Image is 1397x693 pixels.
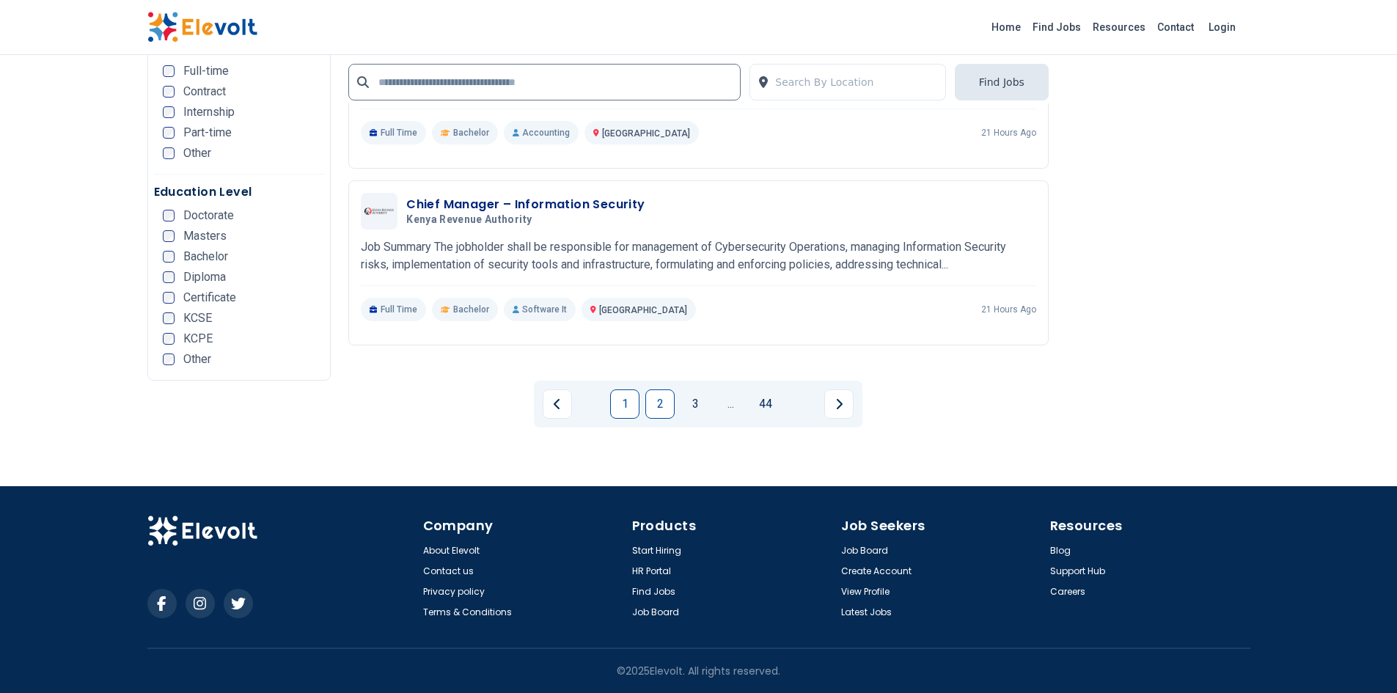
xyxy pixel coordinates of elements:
span: KCSE [183,312,212,324]
p: Full Time [361,121,426,144]
span: Kenya Revenue Authority [406,213,532,227]
span: Full-time [183,65,229,77]
a: Create Account [841,565,912,577]
a: HR Portal [632,565,671,577]
p: 21 hours ago [981,127,1036,139]
span: Bachelor [453,304,489,315]
span: Diploma [183,271,226,283]
a: Contact us [423,565,474,577]
span: Other [183,353,211,365]
p: Full Time [361,298,426,321]
span: Internship [183,106,235,118]
a: Resources [1087,15,1151,39]
span: [GEOGRAPHIC_DATA] [599,305,687,315]
a: Login [1200,12,1244,42]
span: Bachelor [183,251,228,263]
img: Kenya Revenue Authority [364,208,394,215]
h4: Job Seekers [841,516,1041,536]
a: Careers [1050,586,1085,598]
p: 21 hours ago [981,304,1036,315]
span: Masters [183,230,227,242]
a: Page 2 [645,389,675,419]
span: [GEOGRAPHIC_DATA] [602,128,690,139]
input: KCSE [163,312,175,324]
a: Terms & Conditions [423,606,512,618]
a: Start Hiring [632,545,681,557]
p: Accounting [504,121,579,144]
p: Software It [504,298,576,321]
a: Kenya Revenue AuthorityChief Manager – Information SecurityKenya Revenue AuthorityJob Summary The... [361,193,1036,321]
input: Other [163,147,175,159]
a: Support Hub [1050,565,1105,577]
button: Find Jobs [955,64,1049,100]
span: Part-time [183,127,232,139]
h4: Products [632,516,832,536]
span: Certificate [183,292,236,304]
input: Other [163,353,175,365]
input: Bachelor [163,251,175,263]
h3: Chief Manager – Information Security [406,196,645,213]
a: Previous page [543,389,572,419]
p: Job Summary The jobholder shall be responsible for management of Cybersecurity Operations, managi... [361,238,1036,274]
input: Doctorate [163,210,175,221]
a: Home [986,15,1027,39]
iframe: Chat Widget [1324,623,1397,693]
span: Contract [183,86,226,98]
a: Job Board [632,606,679,618]
span: Doctorate [183,210,234,221]
a: Jump forward [716,389,745,419]
a: Find Jobs [632,586,675,598]
a: Contact [1151,15,1200,39]
input: Masters [163,230,175,242]
a: Find Jobs [1027,15,1087,39]
h4: Resources [1050,516,1250,536]
input: Full-time [163,65,175,77]
p: © 2025 Elevolt. All rights reserved. [617,664,780,678]
span: Other [183,147,211,159]
img: Elevolt [147,12,257,43]
input: Internship [163,106,175,118]
a: Page 44 [751,389,780,419]
input: Certificate [163,292,175,304]
a: Next page [824,389,854,419]
input: KCPE [163,333,175,345]
span: Bachelor [453,127,489,139]
input: Part-time [163,127,175,139]
h4: Company [423,516,623,536]
a: Job Board [841,545,888,557]
h5: Education Level [154,183,325,201]
a: View Profile [841,586,890,598]
a: Privacy policy [423,586,485,598]
img: Elevolt [147,516,257,546]
a: Page 1 is your current page [610,389,639,419]
a: Blog [1050,545,1071,557]
a: Page 3 [681,389,710,419]
span: KCPE [183,333,213,345]
input: Diploma [163,271,175,283]
input: Contract [163,86,175,98]
a: Latest Jobs [841,606,892,618]
a: About Elevolt [423,545,480,557]
ul: Pagination [543,389,854,419]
